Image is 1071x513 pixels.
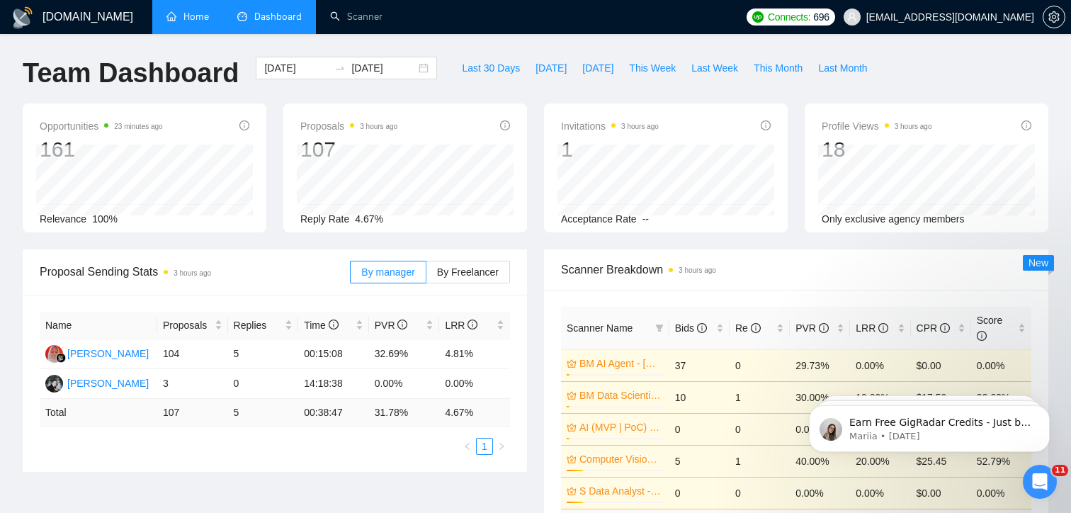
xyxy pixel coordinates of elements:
[528,57,574,79] button: [DATE]
[818,60,867,76] span: Last Month
[45,377,149,388] a: LB[PERSON_NAME]
[334,62,346,74] span: swap-right
[330,11,382,23] a: searchScanner
[369,399,440,427] td: 31.78 %
[977,315,1003,342] span: Score
[45,347,149,359] a: AC[PERSON_NAME]
[679,266,716,274] time: 3 hours ago
[911,477,971,509] td: $0.00
[355,213,383,225] span: 4.67%
[730,445,790,477] td: 1
[567,486,577,496] span: crown
[493,438,510,455] button: right
[11,6,34,29] img: logo
[1023,465,1057,499] iframe: Intercom live chat
[669,381,730,413] td: 10
[45,345,63,363] img: AC
[439,339,510,369] td: 4.81%
[856,322,888,334] span: LRR
[300,213,349,225] span: Reply Rate
[459,438,476,455] li: Previous Page
[369,369,440,399] td: 0.00%
[629,60,676,76] span: This Week
[439,399,510,427] td: 4.67 %
[477,439,492,454] a: 1
[730,349,790,381] td: 0
[114,123,162,130] time: 23 minutes ago
[691,60,738,76] span: Last Week
[567,454,577,464] span: crown
[157,399,228,427] td: 107
[730,477,790,509] td: 0
[40,118,163,135] span: Opportunities
[822,118,932,135] span: Profile Views
[298,369,369,399] td: 14:18:38
[579,483,661,499] a: S Data Analyst - [PERSON_NAME]
[847,12,857,22] span: user
[850,349,910,381] td: 0.00%
[684,57,746,79] button: Last Week
[751,323,761,333] span: info-circle
[157,312,228,339] th: Proposals
[761,120,771,130] span: info-circle
[462,60,520,76] span: Last 30 Days
[476,438,493,455] li: 1
[497,442,506,451] span: right
[561,261,1031,278] span: Scanner Breakdown
[579,451,661,467] a: Computer Vision - [PERSON_NAME]
[67,376,149,391] div: [PERSON_NAME]
[298,399,369,427] td: 00:38:47
[768,9,810,25] span: Connects:
[300,136,397,163] div: 107
[361,266,414,278] span: By manager
[561,136,659,163] div: 1
[157,369,228,399] td: 3
[40,399,157,427] td: Total
[752,11,764,23] img: upwork-logo.png
[163,317,212,333] span: Proposals
[67,346,149,361] div: [PERSON_NAME]
[574,57,621,79] button: [DATE]
[329,320,339,329] span: info-circle
[234,317,283,333] span: Replies
[228,399,299,427] td: 5
[730,413,790,445] td: 0
[334,62,346,74] span: to
[351,60,416,76] input: End date
[40,136,163,163] div: 161
[788,376,1071,475] iframe: Intercom notifications message
[445,320,477,331] span: LRR
[166,11,209,23] a: homeHome
[819,323,829,333] span: info-circle
[298,339,369,369] td: 00:15:08
[652,317,667,339] span: filter
[454,57,528,79] button: Last 30 Days
[567,390,577,400] span: crown
[1043,11,1065,23] a: setting
[375,320,408,331] span: PVR
[237,11,247,21] span: dashboard
[535,60,567,76] span: [DATE]
[669,445,730,477] td: 5
[971,477,1031,509] td: 0.00%
[754,60,803,76] span: This Month
[228,339,299,369] td: 5
[437,266,499,278] span: By Freelancer
[911,349,971,381] td: $0.00
[669,413,730,445] td: 0
[92,213,118,225] span: 100%
[1043,6,1065,28] button: setting
[669,477,730,509] td: 0
[23,57,239,90] h1: Team Dashboard
[822,213,965,225] span: Only exclusive agency members
[567,359,577,368] span: crown
[1052,465,1068,476] span: 11
[850,477,910,509] td: 0.00%
[878,323,888,333] span: info-circle
[813,9,829,25] span: 696
[730,381,790,413] td: 1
